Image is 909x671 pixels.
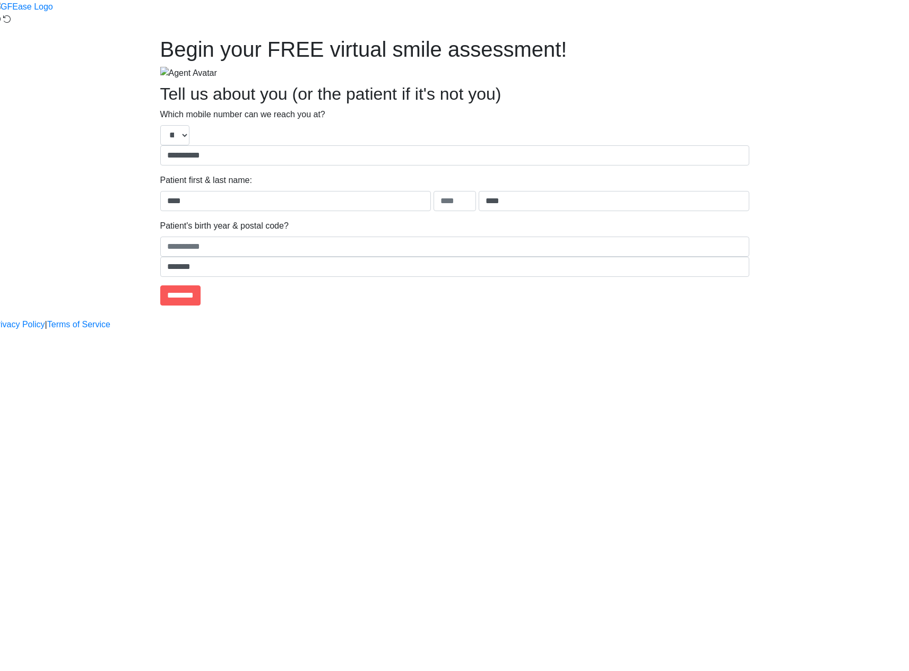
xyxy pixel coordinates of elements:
[47,318,110,331] a: Terms of Service
[160,108,325,121] label: Which mobile number can we reach you at?
[160,174,252,187] label: Patient first & last name:
[160,220,289,232] label: Patient's birth year & postal code?
[160,37,749,62] h1: Begin your FREE virtual smile assessment!
[160,84,749,104] h2: Tell us about you (or the patient if it's not you)
[160,67,217,80] img: Agent Avatar
[45,318,47,331] a: |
